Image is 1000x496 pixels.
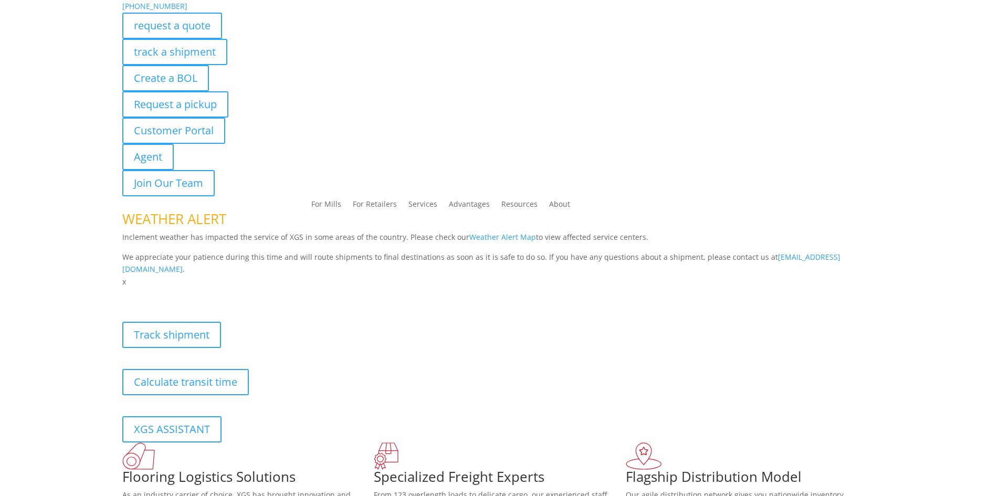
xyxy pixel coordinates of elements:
h1: Flooring Logistics Solutions [122,470,374,489]
a: About [549,200,570,212]
img: xgs-icon-flagship-distribution-model-red [626,442,662,470]
a: XGS ASSISTANT [122,416,222,442]
a: For Mills [311,200,341,212]
a: For Retailers [353,200,397,212]
b: Visibility, transparency, and control for your entire supply chain. [122,290,356,300]
a: Weather Alert Map [469,232,536,242]
a: [PHONE_NUMBER] [122,1,187,11]
h1: Specialized Freight Experts [374,470,626,489]
a: Track shipment [122,322,221,348]
a: Resources [501,200,538,212]
a: Calculate transit time [122,369,249,395]
p: Inclement weather has impacted the service of XGS in some areas of the country. Please check our ... [122,231,878,251]
img: xgs-icon-total-supply-chain-intelligence-red [122,442,155,470]
a: track a shipment [122,39,227,65]
a: Request a pickup [122,91,228,118]
p: x [122,276,878,288]
h1: Flagship Distribution Model [626,470,878,489]
a: Services [408,200,437,212]
a: Join Our Team [122,170,215,196]
span: WEATHER ALERT [122,209,226,228]
a: Customer Portal [122,118,225,144]
a: Advantages [449,200,490,212]
a: request a quote [122,13,222,39]
a: Create a BOL [122,65,209,91]
p: We appreciate your patience during this time and will route shipments to final destinations as so... [122,251,878,276]
a: Agent [122,144,174,170]
img: xgs-icon-focused-on-flooring-red [374,442,398,470]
